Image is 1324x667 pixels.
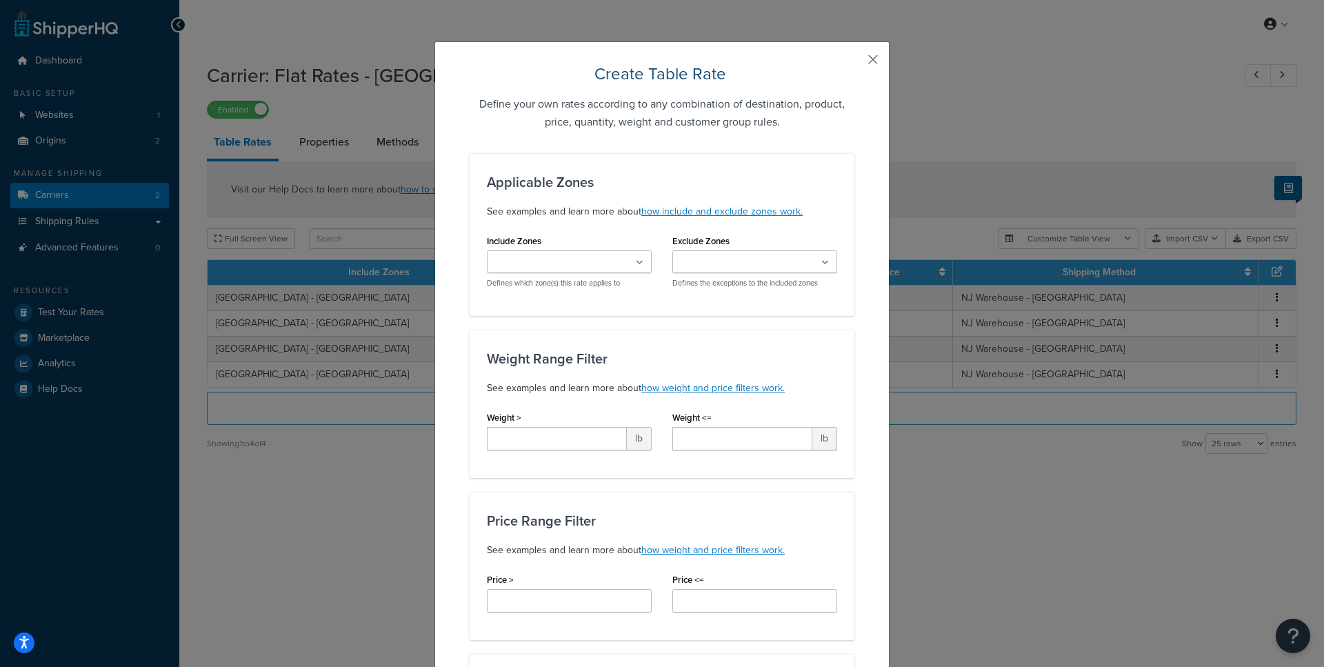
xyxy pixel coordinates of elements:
h5: Define your own rates according to any combination of destination, product, price, quantity, weig... [470,95,854,131]
label: Weight <= [672,412,712,423]
label: Weight > [487,412,521,423]
span: lb [627,427,652,450]
p: See examples and learn more about [487,380,837,397]
label: Exclude Zones [672,236,730,246]
p: See examples and learn more about [487,542,837,559]
a: how weight and price filters work. [641,381,785,395]
label: Price <= [672,575,704,585]
a: how include and exclude zones work. [641,204,803,219]
h3: Applicable Zones [487,175,837,190]
p: See examples and learn more about [487,203,837,220]
p: Defines the exceptions to the included zones [672,278,837,288]
label: Price > [487,575,514,585]
h2: Create Table Rate [470,63,854,85]
a: how weight and price filters work. [641,543,785,557]
span: lb [812,427,837,450]
p: Defines which zone(s) this rate applies to [487,278,652,288]
h3: Weight Range Filter [487,351,837,366]
h3: Price Range Filter [487,513,837,528]
label: Include Zones [487,236,541,246]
